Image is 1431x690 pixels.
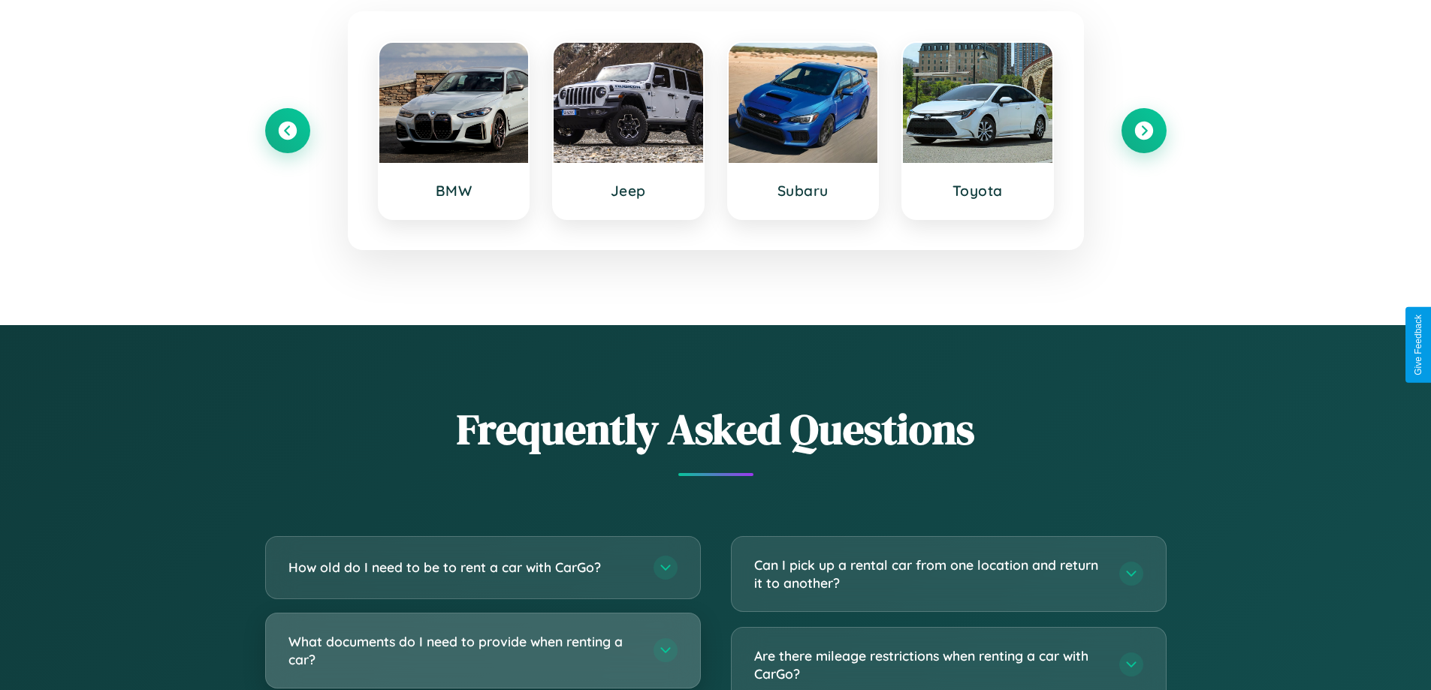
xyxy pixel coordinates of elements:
h3: BMW [394,182,514,200]
h3: Jeep [569,182,688,200]
h3: Can I pick up a rental car from one location and return it to another? [754,556,1104,592]
h2: Frequently Asked Questions [265,400,1167,458]
h3: Are there mileage restrictions when renting a car with CarGo? [754,646,1104,683]
div: Give Feedback [1413,315,1423,375]
h3: How old do I need to be to rent a car with CarGo? [288,558,639,577]
h3: Subaru [744,182,863,200]
h3: Toyota [918,182,1037,200]
h3: What documents do I need to provide when renting a car? [288,632,639,669]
